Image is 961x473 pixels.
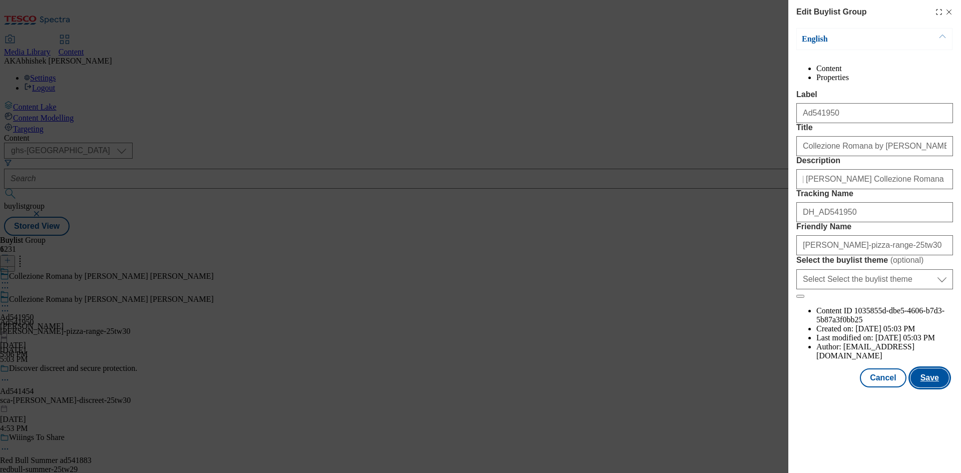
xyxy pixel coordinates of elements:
[802,34,907,44] p: English
[796,90,953,99] label: Label
[796,136,953,156] input: Enter Title
[796,189,953,198] label: Tracking Name
[860,368,906,387] button: Cancel
[816,64,953,73] li: Content
[796,255,953,265] label: Select the buylist theme
[796,156,953,165] label: Description
[796,202,953,222] input: Enter Tracking Name
[816,342,914,360] span: [EMAIL_ADDRESS][DOMAIN_NAME]
[816,306,944,324] span: 1035855d-dbe5-4606-b7d3-5b87a3f0bb25
[796,123,953,132] label: Title
[796,222,953,231] label: Friendly Name
[816,73,953,82] li: Properties
[816,306,953,324] li: Content ID
[875,333,935,342] span: [DATE] 05:03 PM
[796,235,953,255] input: Enter Friendly Name
[816,324,953,333] li: Created on:
[796,103,953,123] input: Enter Label
[910,368,949,387] button: Save
[816,333,953,342] li: Last modified on:
[796,6,866,18] h4: Edit Buylist Group
[796,169,953,189] input: Enter Description
[816,342,953,360] li: Author:
[855,324,915,333] span: [DATE] 05:03 PM
[890,256,924,264] span: ( optional )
